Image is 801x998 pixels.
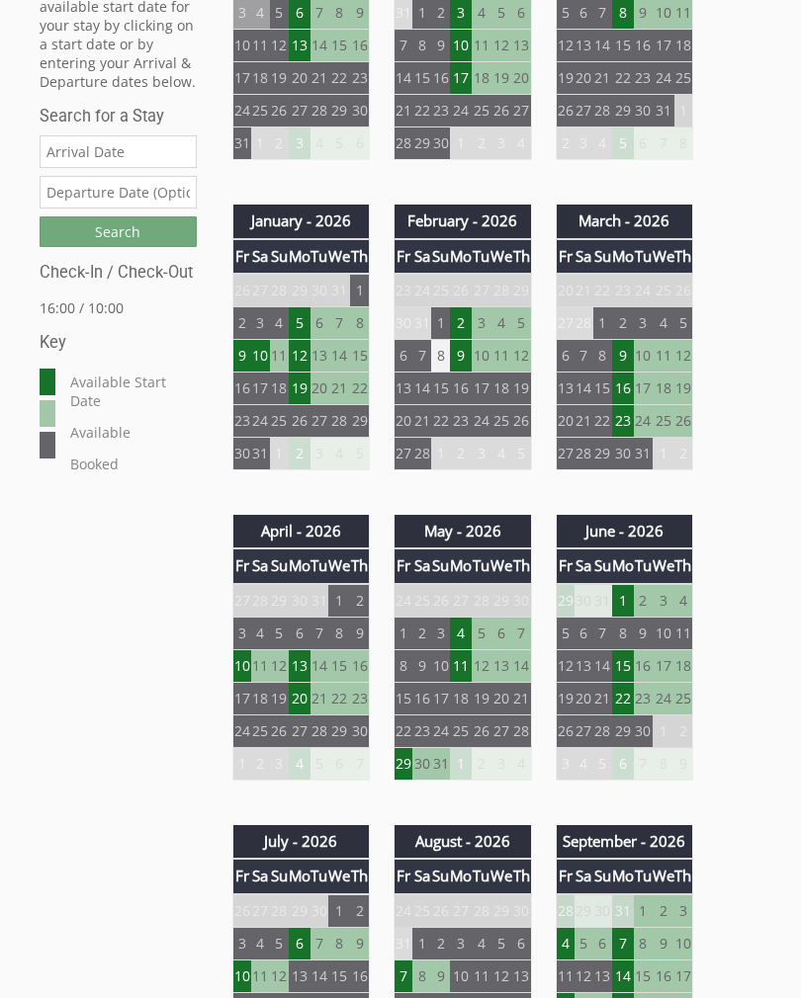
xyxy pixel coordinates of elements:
td: 21 [328,372,350,404]
td: 31 [412,306,431,339]
td: 20 [395,404,413,437]
td: 5 [612,127,634,160]
td: 22 [593,404,612,437]
td: 28 [311,95,329,127]
th: February - 2026 [395,205,532,238]
th: Sa [251,239,270,274]
td: 19 [270,62,289,95]
td: 4 [653,306,674,339]
td: 26 [270,95,289,127]
th: Tu [311,239,329,274]
td: 13 [289,30,311,62]
td: 20 [575,62,593,95]
th: We [328,239,350,274]
td: 20 [289,62,311,95]
td: 3 [575,127,593,160]
td: 12 [289,339,311,372]
td: 10 [251,339,270,372]
td: 28 [251,584,270,618]
td: 19 [289,372,311,404]
td: 29 [289,274,311,307]
th: Su [270,548,289,583]
td: 15 [431,372,450,404]
td: 13 [575,30,593,62]
td: 27 [556,306,575,339]
td: 24 [450,95,472,127]
td: 3 [311,437,329,469]
td: 5 [512,306,531,339]
td: 1 [270,437,289,469]
td: 10 [450,30,472,62]
td: 23 [612,274,634,307]
td: 30 [232,437,251,469]
td: 23 [450,404,472,437]
td: 2 [232,306,251,339]
td: 7 [328,306,350,339]
td: 31 [232,127,251,160]
th: We [490,239,512,274]
td: 2 [289,437,311,469]
td: 14 [311,30,329,62]
td: 7 [653,127,674,160]
td: 2 [556,127,575,160]
td: 31 [311,584,329,618]
th: May - 2026 [395,515,532,548]
h3: Search for a Stay [40,107,197,125]
td: 24 [395,584,413,618]
th: We [328,548,350,583]
td: 17 [450,62,472,95]
td: 26 [232,274,251,307]
td: 25 [674,62,693,95]
td: 18 [270,372,289,404]
td: 22 [431,404,450,437]
td: 26 [674,404,693,437]
td: 14 [395,62,413,95]
td: 22 [593,274,612,307]
td: 31 [251,437,270,469]
td: 16 [431,62,450,95]
td: 21 [593,62,612,95]
td: 24 [251,404,270,437]
td: 20 [556,404,575,437]
td: 20 [311,372,329,404]
td: 30 [612,437,634,469]
td: 2 [270,127,289,160]
th: Tu [472,548,490,583]
td: 27 [289,95,311,127]
td: 8 [674,127,693,160]
td: 16 [634,30,653,62]
td: 27 [472,274,490,307]
td: 17 [251,372,270,404]
td: 29 [350,404,369,437]
td: 7 [395,30,413,62]
td: 29 [612,95,634,127]
td: 11 [251,30,270,62]
th: June - 2026 [556,515,693,548]
td: 10 [634,339,653,372]
td: 10 [472,339,490,372]
td: 28 [575,306,593,339]
th: Fr [395,548,413,583]
td: 7 [575,339,593,372]
td: 2 [472,127,490,160]
td: 26 [556,95,575,127]
td: 29 [512,274,531,307]
td: 12 [556,30,575,62]
td: 3 [472,306,490,339]
td: 28 [395,127,413,160]
td: 30 [289,584,311,618]
td: 28 [593,95,612,127]
td: 17 [634,372,653,404]
td: 27 [232,584,251,618]
td: 23 [350,62,369,95]
th: Mo [612,548,634,583]
td: 31 [328,274,350,307]
td: 21 [311,62,329,95]
td: 19 [556,62,575,95]
td: 21 [575,404,593,437]
td: 29 [270,584,289,618]
td: 2 [674,437,693,469]
td: 28 [575,437,593,469]
h3: Check-In / Check-Out [40,263,197,282]
th: Tu [634,239,653,274]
